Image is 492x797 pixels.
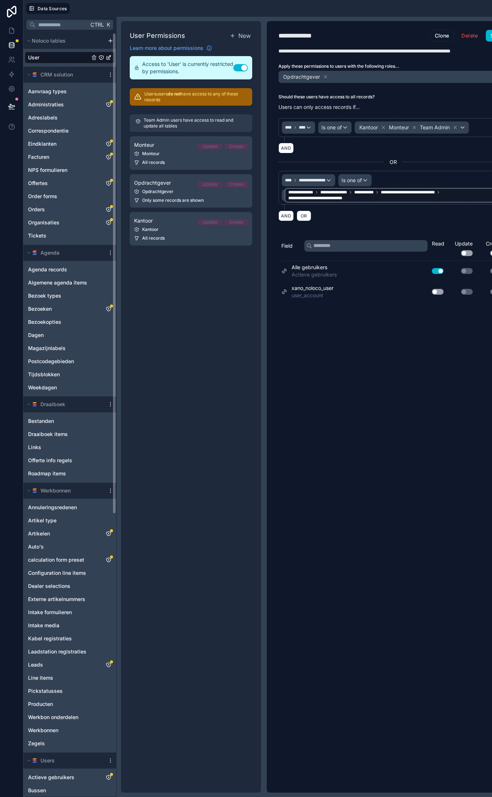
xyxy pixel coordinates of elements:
button: Delete [457,30,483,42]
a: Learn more about permissions [130,44,212,52]
a: KantoorUpdateCreateKantoorAll records [130,212,252,246]
p: Users users have access to any of these records [144,91,248,103]
span: Is one of [341,177,362,184]
span: OR [390,158,397,166]
div: Create [229,181,243,187]
span: xano_noloco_user [292,284,333,292]
h1: User Permissions [130,31,185,41]
button: Is one of [318,121,352,134]
button: New [228,30,252,42]
button: Is one of [338,174,372,187]
span: Monteur [389,124,409,131]
span: K [106,22,111,27]
span: Learn more about permissions [130,44,203,52]
span: Data Sources [38,6,67,11]
div: Update [203,219,218,225]
span: Team Admin [420,124,450,131]
div: Update [203,181,218,187]
span: New [238,31,251,40]
div: Create [229,219,243,225]
span: Is one of [321,124,342,131]
button: AND [278,211,294,221]
button: OR [297,211,311,221]
span: Opdrachtgever [134,179,171,187]
span: Access to 'User' is currently restricted by permissions. [142,60,233,75]
p: Team Admin users have access to read and update all tables [144,117,246,129]
div: Update [203,144,218,149]
div: Opdrachtgever [134,189,248,195]
span: Kantoor [134,217,153,224]
a: OpdrachtgeverUpdateCreateOpdrachtgeverOnly some records are shown [130,174,252,208]
div: Read [432,240,446,247]
span: user_account [292,292,333,299]
span: All records [142,235,165,241]
span: Actieve gebruikers [292,271,337,278]
span: All records [142,160,165,165]
span: Ctrl [90,20,105,29]
label: Should these users have access to all records? [278,94,375,100]
span: OR [299,213,309,219]
button: Data Sources [26,3,70,14]
span: Monteur [134,141,154,149]
span: Alle gebruikers [292,264,337,271]
div: Create [229,144,243,149]
strong: do not [168,91,181,97]
div: Kantoor [134,227,248,232]
button: AND [278,143,294,153]
div: Monteur [134,151,248,157]
span: Opdrachtgever [283,73,320,81]
span: Only some records are shown [142,197,204,203]
button: KantoorMonteurTeam Admin [355,121,469,134]
span: Field [281,242,293,250]
span: Kantoor [359,124,378,131]
a: MonteurUpdateCreateMonteurAll records [130,136,252,170]
button: Clone [430,30,454,42]
div: Update [446,240,476,256]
